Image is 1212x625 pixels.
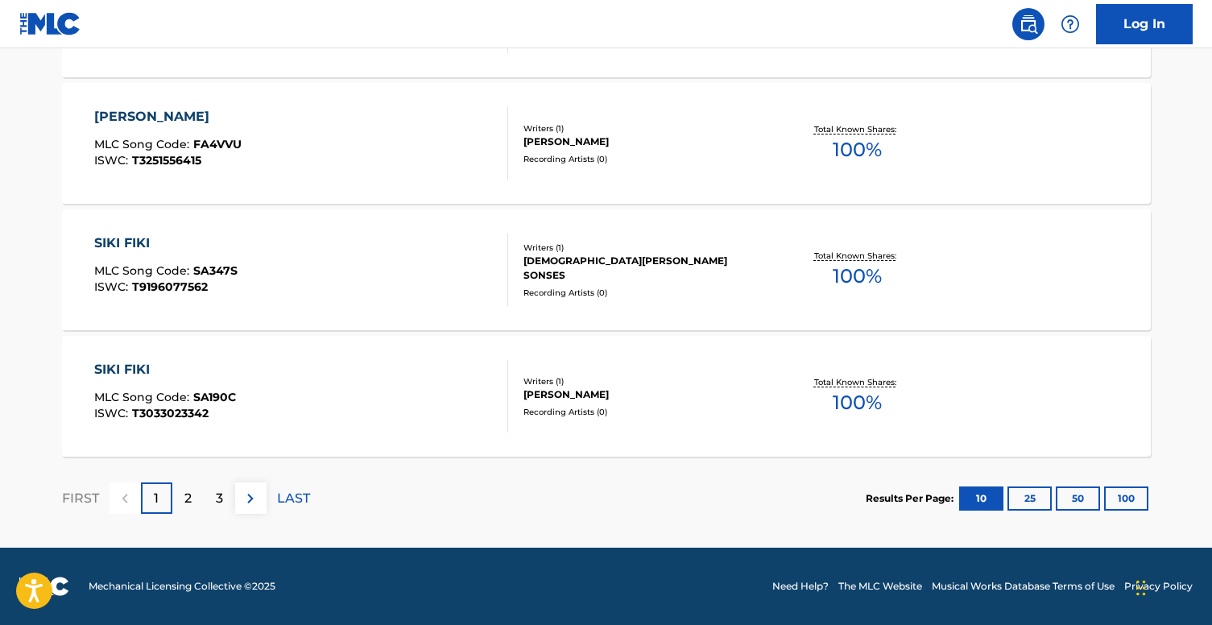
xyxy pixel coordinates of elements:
[1096,4,1193,44] a: Log In
[89,579,275,594] span: Mechanical Licensing Collective © 2025
[94,153,132,168] span: ISWC :
[19,577,69,596] img: logo
[184,489,192,508] p: 2
[1061,14,1080,34] img: help
[1056,486,1100,511] button: 50
[94,390,193,404] span: MLC Song Code :
[932,579,1115,594] a: Musical Works Database Terms of Use
[193,137,242,151] span: FA4VVU
[132,406,209,420] span: T3033023342
[523,287,767,299] div: Recording Artists ( 0 )
[216,489,223,508] p: 3
[94,279,132,294] span: ISWC :
[523,242,767,254] div: Writers ( 1 )
[1054,8,1086,40] div: Help
[814,376,900,388] p: Total Known Shares:
[833,262,882,291] span: 100 %
[523,406,767,418] div: Recording Artists ( 0 )
[1124,579,1193,594] a: Privacy Policy
[1019,14,1038,34] img: search
[94,234,238,253] div: SIKI FIKI
[959,486,1003,511] button: 10
[62,336,1151,457] a: SIKI FIKIMLC Song Code:SA190CISWC:T3033023342Writers (1)[PERSON_NAME]Recording Artists (0)Total K...
[833,135,882,164] span: 100 %
[1104,486,1148,511] button: 100
[523,254,767,283] div: [DEMOGRAPHIC_DATA][PERSON_NAME] SONSES
[277,489,310,508] p: LAST
[1012,8,1044,40] a: Public Search
[833,388,882,417] span: 100 %
[523,153,767,165] div: Recording Artists ( 0 )
[193,390,236,404] span: SA190C
[1131,548,1212,625] iframe: Chat Widget
[838,579,922,594] a: The MLC Website
[523,375,767,387] div: Writers ( 1 )
[866,491,958,506] p: Results Per Page:
[132,153,201,168] span: T3251556415
[62,83,1151,204] a: [PERSON_NAME]MLC Song Code:FA4VVUISWC:T3251556415Writers (1)[PERSON_NAME]Recording Artists (0)Tot...
[1007,486,1052,511] button: 25
[154,489,159,508] p: 1
[241,489,260,508] img: right
[1136,564,1146,612] div: Drag
[814,123,900,135] p: Total Known Shares:
[523,122,767,135] div: Writers ( 1 )
[132,279,208,294] span: T9196077562
[62,489,99,508] p: FIRST
[772,579,829,594] a: Need Help?
[523,135,767,149] div: [PERSON_NAME]
[814,250,900,262] p: Total Known Shares:
[19,12,81,35] img: MLC Logo
[94,107,242,126] div: [PERSON_NAME]
[94,263,193,278] span: MLC Song Code :
[523,387,767,402] div: [PERSON_NAME]
[94,406,132,420] span: ISWC :
[62,209,1151,330] a: SIKI FIKIMLC Song Code:SA347SISWC:T9196077562Writers (1)[DEMOGRAPHIC_DATA][PERSON_NAME] SONSESRec...
[94,137,193,151] span: MLC Song Code :
[94,360,236,379] div: SIKI FIKI
[193,263,238,278] span: SA347S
